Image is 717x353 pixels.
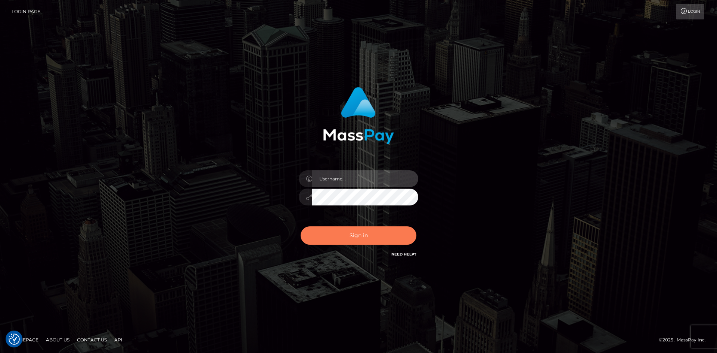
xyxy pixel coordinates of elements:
[43,334,72,346] a: About Us
[676,4,704,19] a: Login
[74,334,110,346] a: Contact Us
[9,334,20,345] img: Revisit consent button
[391,252,416,257] a: Need Help?
[301,226,416,245] button: Sign in
[312,170,418,187] input: Username...
[9,334,20,345] button: Consent Preferences
[111,334,125,346] a: API
[659,336,711,344] div: © 2025 , MassPay Inc.
[323,87,394,144] img: MassPay Login
[12,4,40,19] a: Login Page
[8,334,41,346] a: Homepage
